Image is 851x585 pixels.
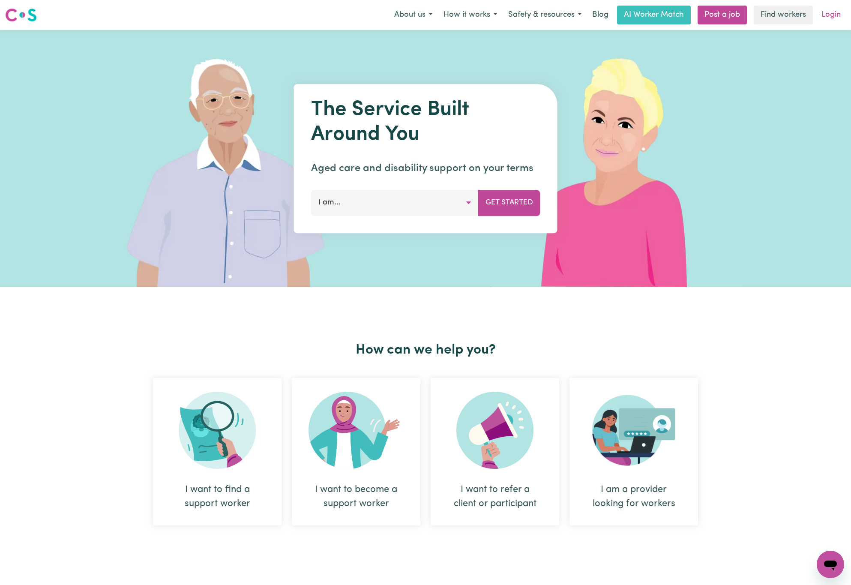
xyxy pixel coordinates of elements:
img: Careseekers logo [5,7,37,23]
a: Post a job [698,6,747,24]
button: About us [389,6,438,24]
div: I am a provider looking for workers [569,378,698,525]
img: Provider [592,392,675,469]
h1: The Service Built Around You [311,98,540,147]
button: Get Started [478,190,540,216]
iframe: Button to launch messaging window [817,551,844,578]
p: Aged care and disability support on your terms [311,161,540,176]
a: Blog [587,6,614,24]
div: I am a provider looking for workers [590,483,677,511]
div: I want to become a support worker [292,378,420,525]
div: I want to refer a client or participant [431,378,559,525]
a: Careseekers logo [5,5,37,25]
a: Find workers [754,6,813,24]
div: I want to become a support worker [312,483,400,511]
div: I want to find a support worker [174,483,261,511]
button: How it works [438,6,503,24]
div: I want to find a support worker [153,378,282,525]
img: Search [179,392,256,469]
div: I want to refer a client or participant [451,483,539,511]
button: I am... [311,190,479,216]
a: AI Worker Match [617,6,691,24]
button: Safety & resources [503,6,587,24]
img: Become Worker [309,392,404,469]
a: Login [816,6,846,24]
h2: How can we help you? [148,342,703,358]
img: Refer [456,392,533,469]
